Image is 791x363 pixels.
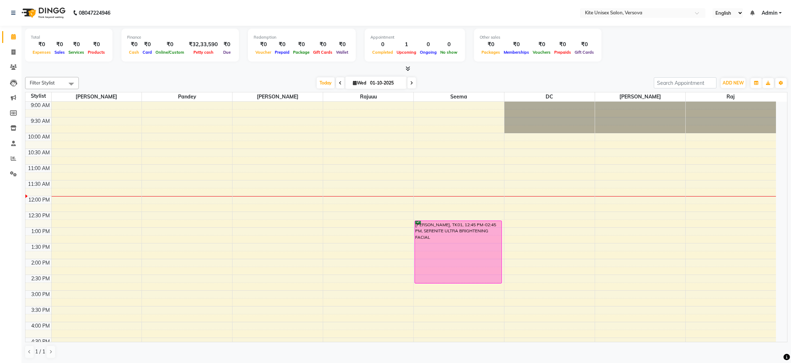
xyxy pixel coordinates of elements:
span: Pandey [142,92,232,101]
span: Sales [53,50,67,55]
div: 10:00 AM [27,133,51,141]
div: ₹0 [502,40,531,49]
div: ₹0 [480,40,502,49]
div: ₹0 [127,40,141,49]
div: Redemption [254,34,350,40]
span: Today [317,77,335,88]
div: 9:00 AM [29,102,51,109]
div: 0 [418,40,438,49]
span: Due [221,50,232,55]
div: 4:30 PM [30,338,51,345]
span: Ongoing [418,50,438,55]
span: Expenses [31,50,53,55]
span: Prepaid [273,50,291,55]
div: Stylist [25,92,51,100]
button: ADD NEW [721,78,746,88]
div: Other sales [480,34,596,40]
div: ₹0 [254,40,273,49]
span: 1 / 1 [35,348,45,355]
div: ₹0 [221,40,233,49]
span: Wed [351,80,368,86]
div: 11:00 AM [27,165,51,172]
span: Filter Stylist [30,80,55,86]
div: ₹0 [154,40,186,49]
div: Appointment [370,34,459,40]
input: 2025-10-01 [368,78,404,88]
span: Wallet [334,50,350,55]
span: Vouchers [531,50,552,55]
div: 3:30 PM [30,306,51,314]
div: 1 [395,40,418,49]
img: logo [18,3,67,23]
div: Finance [127,34,233,40]
span: Services [67,50,86,55]
div: 12:30 PM [27,212,51,219]
span: [PERSON_NAME] [232,92,323,101]
div: 10:30 AM [27,149,51,156]
span: Completed [370,50,395,55]
span: Packages [480,50,502,55]
span: DC [504,92,595,101]
div: ₹0 [53,40,67,49]
div: ₹0 [334,40,350,49]
div: 0 [370,40,395,49]
span: [PERSON_NAME] [595,92,685,101]
span: raj [686,92,776,101]
span: [PERSON_NAME] [52,92,142,101]
span: Rajuuu [323,92,413,101]
span: Seema [414,92,504,101]
div: ₹0 [31,40,53,49]
span: Card [141,50,154,55]
span: Admin [762,9,777,17]
div: ₹0 [86,40,107,49]
div: ₹32,33,590 [186,40,221,49]
div: 2:00 PM [30,259,51,267]
div: ₹0 [273,40,291,49]
span: Online/Custom [154,50,186,55]
span: Prepaids [552,50,573,55]
div: ₹0 [67,40,86,49]
span: Voucher [254,50,273,55]
span: No show [438,50,459,55]
span: Petty cash [192,50,215,55]
div: ₹0 [531,40,552,49]
span: Products [86,50,107,55]
div: 1:00 PM [30,228,51,235]
div: Total [31,34,107,40]
div: ₹0 [573,40,596,49]
div: 0 [438,40,459,49]
div: 3:00 PM [30,291,51,298]
span: Gift Cards [311,50,334,55]
b: 08047224946 [79,3,110,23]
div: 4:00 PM [30,322,51,330]
div: [PERSON_NAME], TK01, 12:45 PM-02:45 PM, SERENITE ULTRA BRIGHTENING FACIAL [415,221,502,283]
div: ₹0 [552,40,573,49]
span: Cash [127,50,141,55]
div: 11:30 AM [27,180,51,188]
span: Memberships [502,50,531,55]
div: ₹0 [291,40,311,49]
div: ₹0 [141,40,154,49]
div: 2:30 PM [30,275,51,282]
div: 9:30 AM [29,117,51,125]
span: Gift Cards [573,50,596,55]
span: Upcoming [395,50,418,55]
span: ADD NEW [723,80,744,86]
span: Package [291,50,311,55]
div: 12:00 PM [27,196,51,204]
input: Search Appointment [654,77,716,88]
div: 1:30 PM [30,243,51,251]
div: ₹0 [311,40,334,49]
